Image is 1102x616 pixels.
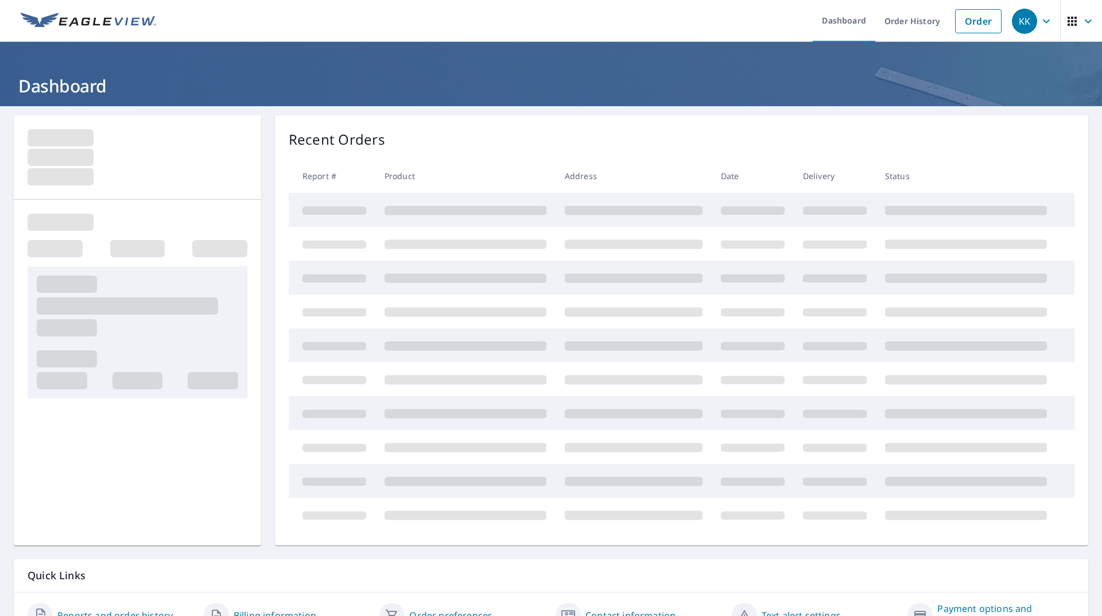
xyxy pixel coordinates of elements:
p: Quick Links [28,568,1074,583]
th: Delivery [794,159,876,193]
img: EV Logo [21,13,156,30]
h1: Dashboard [14,74,1088,98]
p: Recent Orders [289,129,385,150]
a: Order [955,9,1002,33]
th: Status [876,159,1056,193]
th: Product [375,159,556,193]
th: Date [712,159,794,193]
th: Report # [289,159,375,193]
th: Address [556,159,712,193]
div: KK [1012,9,1037,34]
